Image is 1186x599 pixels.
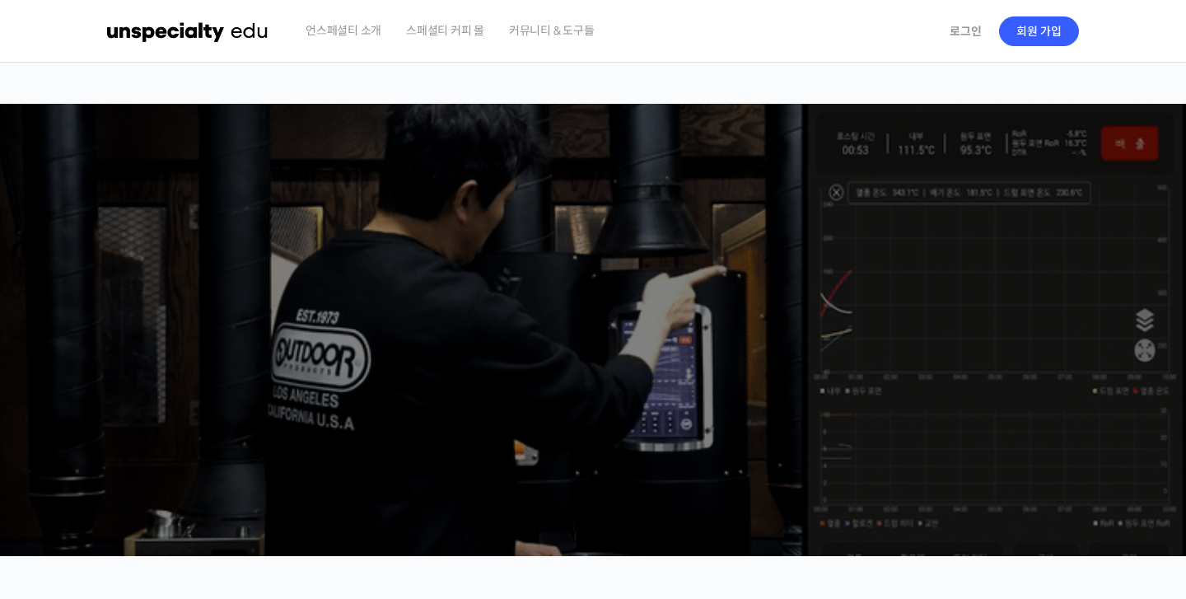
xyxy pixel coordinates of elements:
p: 시간과 장소에 구애받지 않고, 검증된 커리큘럼으로 [16,343,1170,366]
p: [PERSON_NAME]을 다하는 당신을 위해, 최고와 함께 만든 커피 클래스 [16,252,1170,335]
a: 로그인 [940,12,992,50]
a: 회원 가입 [999,16,1079,46]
